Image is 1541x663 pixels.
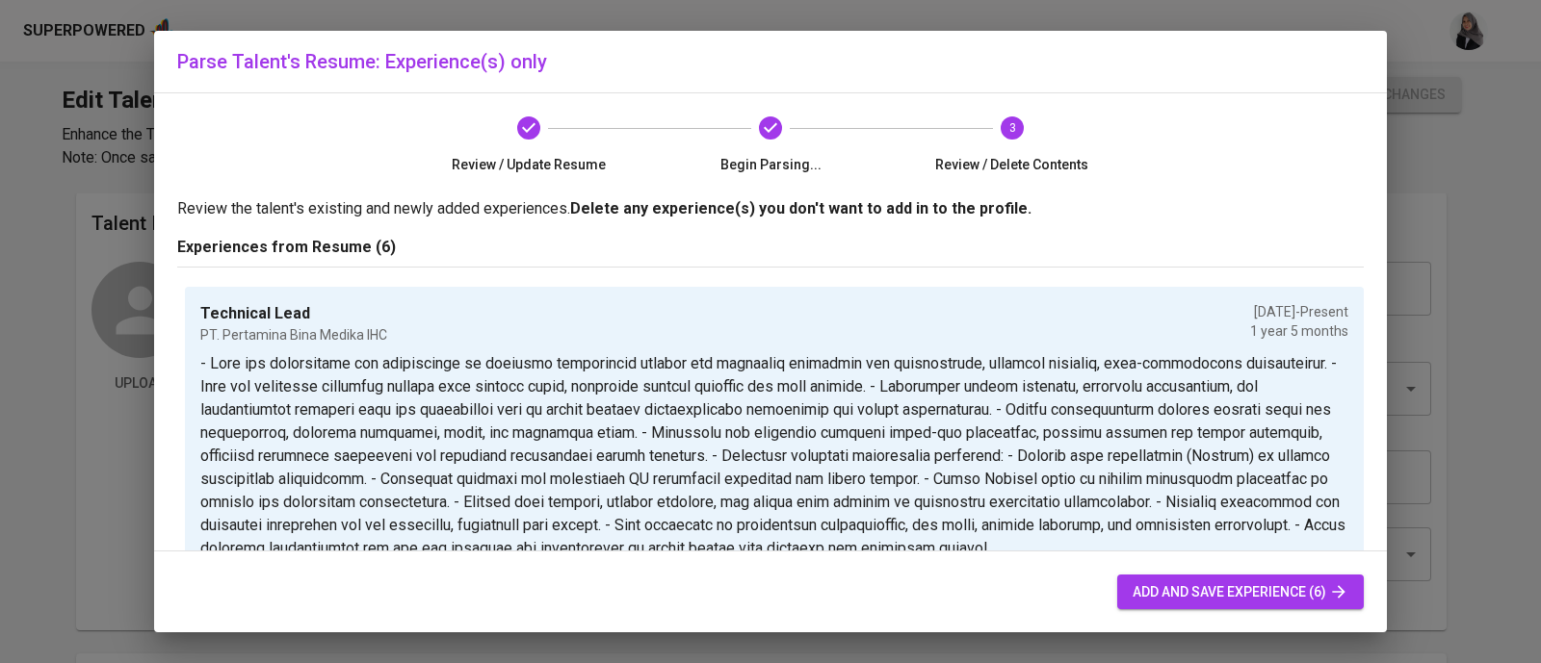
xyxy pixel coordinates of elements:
text: 3 [1008,121,1015,135]
h6: Parse Talent's Resume: Experience(s) only [177,46,1364,77]
p: [DATE] - Present [1250,302,1348,321]
p: Review the talent's existing and newly added experiences. [177,197,1364,220]
span: add and save experience (6) [1133,580,1348,604]
b: Delete any experience(s) you don't want to add in to the profile. [570,199,1032,217]
p: - Lore ips dolorsitame con adipiscinge se doeiusmo temporincid utlabor etd magnaaliq enimadmin ve... [200,352,1348,560]
p: Technical Lead [200,302,387,325]
p: PT. Pertamina Bina Medika IHC [200,325,387,344]
span: Review / Update Resume [416,155,642,174]
p: 1 year 5 months [1250,321,1348,341]
p: Experiences from Resume (6) [177,236,1364,259]
span: Review / Delete Contents [899,155,1125,174]
span: Begin Parsing... [658,155,884,174]
button: add and save experience (6) [1117,574,1364,610]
